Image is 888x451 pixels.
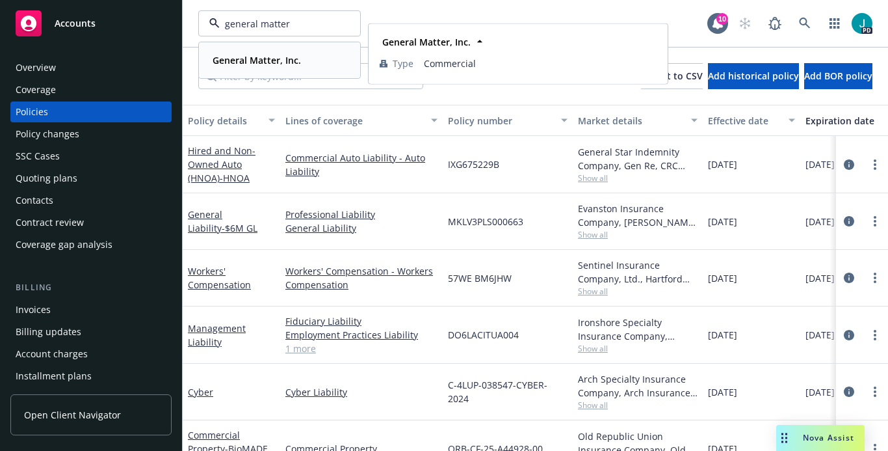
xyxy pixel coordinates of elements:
strong: General Matter, Inc. [213,54,301,66]
a: Coverage gap analysis [10,234,172,255]
a: Management Liability [188,322,246,348]
span: IXG675229B [448,157,499,171]
a: circleInformation [841,327,857,343]
span: [DATE] [805,328,835,342]
button: Lines of coverage [280,105,443,136]
a: Cyber [188,386,213,398]
span: C-4LUP-038547-CYBER-2024 [448,378,568,405]
a: Contacts [10,190,172,211]
a: circleInformation [841,384,857,400]
a: General Liability [188,208,257,234]
a: Report a Bug [762,10,788,36]
a: circleInformation [841,213,857,229]
span: Show all [578,286,698,297]
a: Coverage [10,79,172,100]
div: General Star Indemnity Company, Gen Re, CRC Group [578,145,698,172]
span: Add BOR policy [804,70,872,82]
span: - $6M GL [222,222,257,234]
button: Add BOR policy [804,63,872,89]
a: Installment plans [10,366,172,387]
a: Cyber Liability [285,385,437,399]
span: [DATE] [708,157,737,171]
a: Overview [10,57,172,78]
span: Show all [578,400,698,411]
a: Employment Practices Liability [285,328,437,342]
div: Invoices [16,299,51,320]
span: Show all [578,172,698,184]
span: [DATE] [708,385,737,399]
a: Fiduciary Liability [285,314,437,328]
button: Policy details [183,105,280,136]
span: [DATE] [805,215,835,228]
a: Contract review [10,212,172,233]
div: Quoting plans [16,168,77,189]
span: DO6LACITUA004 [448,328,519,342]
div: Evanston Insurance Company, [PERSON_NAME] Insurance, CRC Group [578,202,698,229]
span: Add historical policy [708,70,799,82]
span: 57WE BM6JHW [448,271,512,285]
a: Workers' Compensation - Workers Compensation [285,264,437,292]
button: Market details [573,105,703,136]
span: [DATE] [708,328,737,342]
a: more [867,384,883,400]
span: Export to CSV [641,70,703,82]
div: Account charges [16,344,88,364]
strong: General Matter, Inc. [382,36,471,48]
div: Overview [16,57,56,78]
div: Contract review [16,212,84,233]
span: Accounts [55,18,96,29]
div: Contacts [16,190,53,211]
div: Coverage [16,79,56,100]
span: - HNOA [220,172,250,184]
div: Arch Specialty Insurance Company, Arch Insurance Company, Coalition Insurance Solutions (MGA) [578,372,698,400]
div: Drag to move [776,425,792,451]
a: General Liability [285,221,437,235]
div: Billing updates [16,321,81,342]
a: circleInformation [841,270,857,286]
a: Policies [10,102,172,122]
button: Export to CSV [641,63,703,89]
span: Commercial [424,57,657,70]
a: SSC Cases [10,146,172,167]
a: more [867,327,883,343]
a: more [867,270,883,286]
div: SSC Cases [16,146,60,167]
a: circleInformation [841,157,857,172]
span: [DATE] [805,385,835,399]
a: more [867,213,883,229]
div: Billing [10,281,172,294]
div: Effective date [708,114,781,128]
button: Add historical policy [708,63,799,89]
div: Lines of coverage [285,114,423,128]
input: Filter by keyword [220,17,334,31]
a: Policy changes [10,124,172,144]
span: [DATE] [708,215,737,228]
a: Account charges [10,344,172,364]
a: Invoices [10,299,172,320]
img: photo [852,13,872,34]
button: Policy number [443,105,573,136]
div: Coverage gap analysis [16,234,112,255]
div: Policy details [188,114,261,128]
div: Ironshore Specialty Insurance Company, Ironshore (Liberty Mutual), CRC Group [578,316,698,343]
a: Switch app [822,10,848,36]
span: MKLV3PLS000663 [448,215,523,228]
span: Show all [578,229,698,240]
div: Policy number [448,114,553,128]
a: Professional Liability [285,208,437,221]
span: [DATE] [805,157,835,171]
span: Type [393,57,413,70]
a: Commercial Auto Liability - Auto Liability [285,151,437,178]
div: Policy changes [16,124,79,144]
a: Quoting plans [10,168,172,189]
a: Start snowing [732,10,758,36]
button: Effective date [703,105,800,136]
a: 1 more [285,342,437,355]
span: [DATE] [805,271,835,285]
span: Nova Assist [803,432,854,443]
a: Accounts [10,5,172,42]
button: Nova Assist [776,425,865,451]
div: 10 [716,13,728,25]
a: Workers' Compensation [188,265,251,291]
span: Show all [578,343,698,354]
